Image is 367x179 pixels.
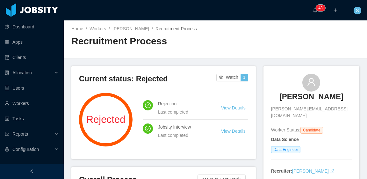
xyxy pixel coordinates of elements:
a: icon: robotUsers [5,82,59,94]
i: icon: line-chart [5,132,9,136]
p: 4 [318,5,320,11]
i: icon: setting [5,147,9,152]
span: Recruitment Process [155,26,197,31]
span: Rejected [79,115,133,124]
span: Configuration [12,147,39,152]
h4: Rejection [158,100,206,107]
a: icon: profileTasks [5,112,59,125]
a: icon: auditClients [5,51,59,64]
button: icon: eyeWatch [216,74,241,81]
a: [PERSON_NAME] [112,26,149,31]
a: icon: appstoreApps [5,36,59,48]
i: icon: check-circle [145,102,151,108]
h3: [PERSON_NAME] [279,92,343,102]
a: View Details [221,105,246,110]
a: [PERSON_NAME] [292,168,329,174]
span: [PERSON_NAME][EMAIL_ADDRESS][DOMAIN_NAME] [271,106,352,119]
h3: Current status: Rejected [79,74,216,84]
span: Allocation [12,70,32,75]
h2: Recruitment Process [71,35,215,48]
i: icon: user [307,78,316,86]
a: icon: pie-chartDashboard [5,20,59,33]
i: icon: check-circle [145,126,151,131]
strong: Recruiter: [271,168,292,174]
span: Worker Status: [271,127,300,132]
strong: Data Science [271,137,299,142]
a: View Details [221,129,246,134]
a: Home [71,26,83,31]
div: Last completed [158,108,206,116]
span: / [86,26,87,31]
div: Last completed [158,132,206,139]
span: S [356,7,359,14]
i: icon: edit [330,169,335,173]
span: Reports [12,131,28,137]
span: / [152,26,153,31]
span: Data Engineer [271,146,301,153]
i: icon: plus [333,8,338,12]
a: [PERSON_NAME] [279,92,343,106]
a: icon: userWorkers [5,97,59,110]
a: Workers [90,26,106,31]
h4: Jobsity Interview [158,123,206,131]
p: 8 [320,5,323,11]
sup: 48 [316,5,325,11]
i: icon: solution [5,71,9,75]
span: / [109,26,110,31]
i: icon: bell [313,8,317,12]
button: 1 [241,74,248,81]
span: Candidate [300,127,323,134]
